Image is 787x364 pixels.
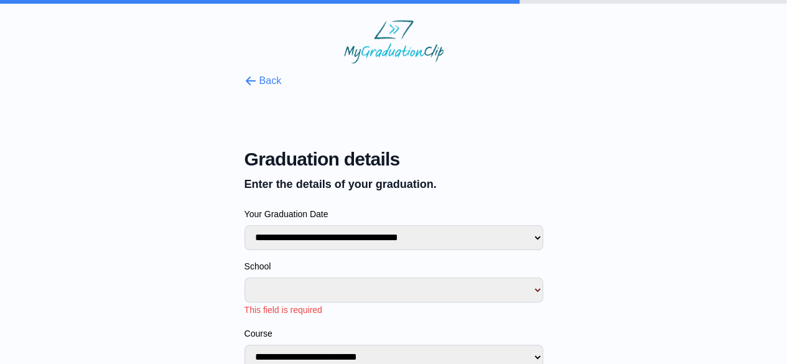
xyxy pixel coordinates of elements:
label: School [244,260,543,273]
img: MyGraduationClip [344,20,444,63]
button: Back [244,73,282,88]
label: Course [244,327,543,340]
label: Your Graduation Date [244,208,543,220]
span: This field is required [244,305,322,315]
span: Graduation details [244,148,543,170]
p: Enter the details of your graduation. [244,175,543,193]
